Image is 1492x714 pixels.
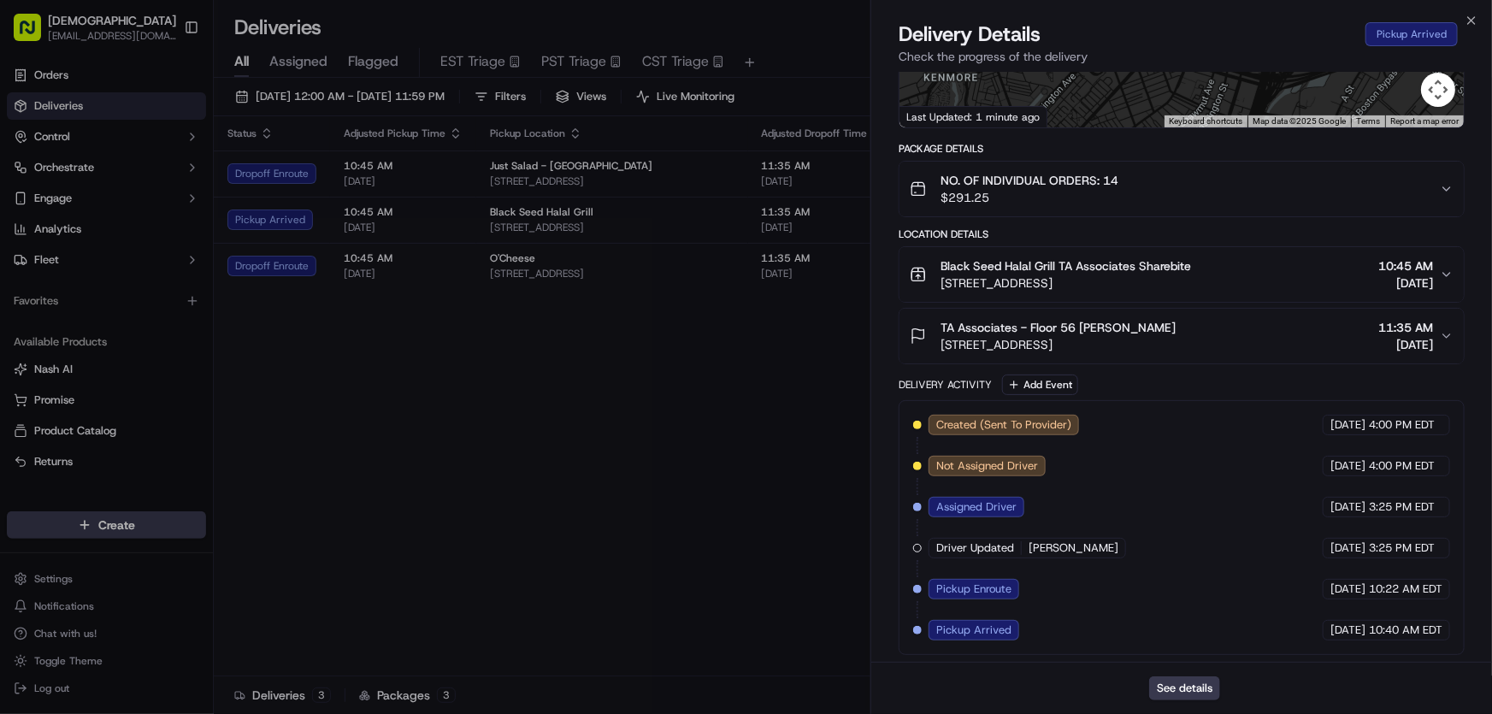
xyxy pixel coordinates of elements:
[936,623,1011,638] span: Pickup Arrived
[34,248,131,265] span: Knowledge Base
[144,250,158,263] div: 💻
[58,163,280,180] div: Start new chat
[17,68,311,96] p: Welcome 👋
[936,581,1011,597] span: Pickup Enroute
[899,142,1465,156] div: Package Details
[899,48,1465,65] p: Check the progress of the delivery
[1330,623,1365,638] span: [DATE]
[1330,417,1365,433] span: [DATE]
[1002,375,1078,395] button: Add Event
[941,172,1118,189] span: NO. OF INDIVIDUAL ORDERS: 14
[936,499,1017,515] span: Assigned Driver
[941,257,1191,274] span: Black Seed Halal Grill TA Associates Sharebite
[1330,581,1365,597] span: [DATE]
[899,309,1464,363] button: TA Associates - Floor 56 [PERSON_NAME][STREET_ADDRESS]11:35 AM[DATE]
[941,189,1118,206] span: $291.25
[1378,319,1433,336] span: 11:35 AM
[121,289,207,303] a: Powered byPylon
[904,105,960,127] img: Google
[941,319,1176,336] span: TA Associates - Floor 56 [PERSON_NAME]
[899,227,1465,241] div: Location Details
[1421,73,1455,107] button: Map camera controls
[1330,540,1365,556] span: [DATE]
[936,417,1071,433] span: Created (Sent To Provider)
[1369,499,1435,515] span: 3:25 PM EDT
[10,241,138,272] a: 📗Knowledge Base
[1149,676,1220,700] button: See details
[899,378,992,392] div: Delivery Activity
[1029,540,1118,556] span: [PERSON_NAME]
[1169,115,1242,127] button: Keyboard shortcuts
[1378,257,1433,274] span: 10:45 AM
[899,162,1464,216] button: NO. OF INDIVIDUAL ORDERS: 14$291.25
[899,106,1047,127] div: Last Updated: 1 minute ago
[904,105,960,127] a: Open this area in Google Maps (opens a new window)
[17,250,31,263] div: 📗
[170,290,207,303] span: Pylon
[1356,116,1380,126] a: Terms (opens in new tab)
[941,274,1191,292] span: [STREET_ADDRESS]
[1390,116,1459,126] a: Report a map error
[1369,458,1435,474] span: 4:00 PM EDT
[936,540,1014,556] span: Driver Updated
[138,241,281,272] a: 💻API Documentation
[58,180,216,194] div: We're available if you need us!
[899,21,1041,48] span: Delivery Details
[1330,458,1365,474] span: [DATE]
[44,110,308,128] input: Got a question? Start typing here...
[1253,116,1346,126] span: Map data ©2025 Google
[17,17,51,51] img: Nash
[1369,417,1435,433] span: 4:00 PM EDT
[941,336,1176,353] span: [STREET_ADDRESS]
[899,247,1464,302] button: Black Seed Halal Grill TA Associates Sharebite[STREET_ADDRESS]10:45 AM[DATE]
[1378,336,1433,353] span: [DATE]
[1378,274,1433,292] span: [DATE]
[1369,623,1442,638] span: 10:40 AM EDT
[936,458,1038,474] span: Not Assigned Driver
[1330,499,1365,515] span: [DATE]
[17,163,48,194] img: 1736555255976-a54dd68f-1ca7-489b-9aae-adbdc363a1c4
[1369,540,1435,556] span: 3:25 PM EDT
[291,168,311,189] button: Start new chat
[162,248,274,265] span: API Documentation
[1369,581,1442,597] span: 10:22 AM EDT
